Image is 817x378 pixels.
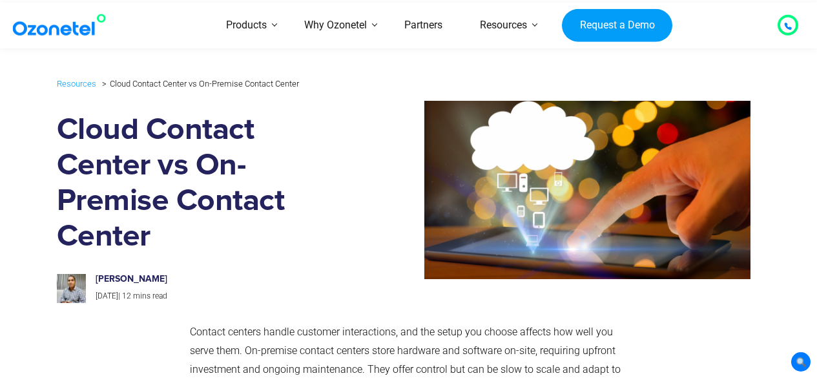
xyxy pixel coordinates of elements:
[133,291,167,300] span: mins read
[386,3,461,48] a: Partners
[96,291,118,300] span: [DATE]
[57,274,86,303] img: prashanth-kancherla_avatar_1-200x200.jpeg
[57,76,96,91] a: Resources
[285,3,386,48] a: Why Ozonetel
[461,3,546,48] a: Resources
[99,76,299,92] li: Cloud Contact Center vs On-Premise Contact Center
[96,289,336,304] p: |
[207,3,285,48] a: Products
[57,112,350,255] h1: Cloud Contact Center vs On-Premise Contact Center
[562,8,672,42] a: Request a Demo
[122,291,131,300] span: 12
[796,357,806,367] img: 🔍
[96,274,336,285] h6: [PERSON_NAME]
